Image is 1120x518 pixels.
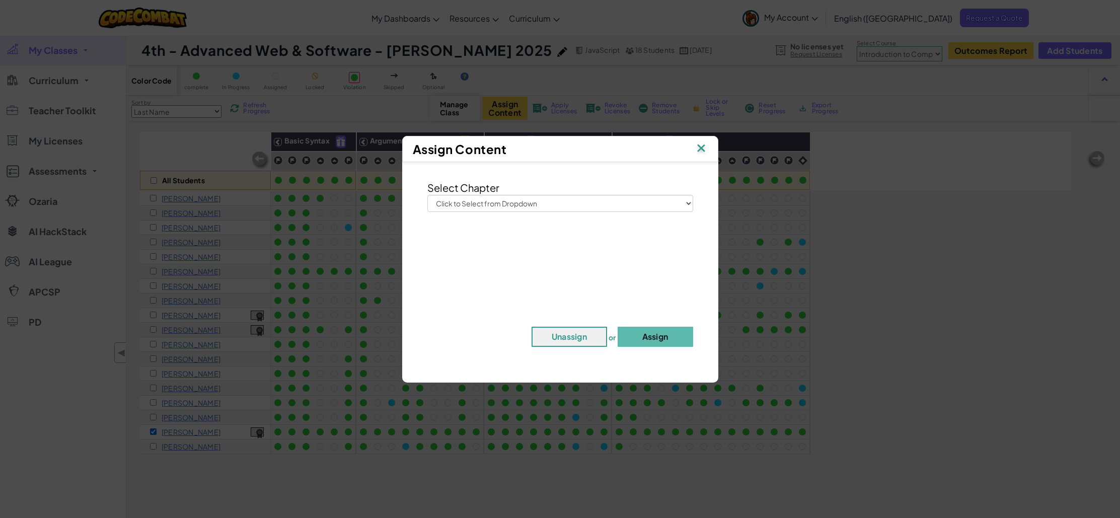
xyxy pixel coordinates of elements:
span: Assign Content [413,141,507,157]
img: IconClose.svg [695,141,708,157]
span: Select Chapter [427,181,499,194]
button: Unassign [532,327,607,347]
span: or [609,332,616,341]
button: Assign [618,327,693,347]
